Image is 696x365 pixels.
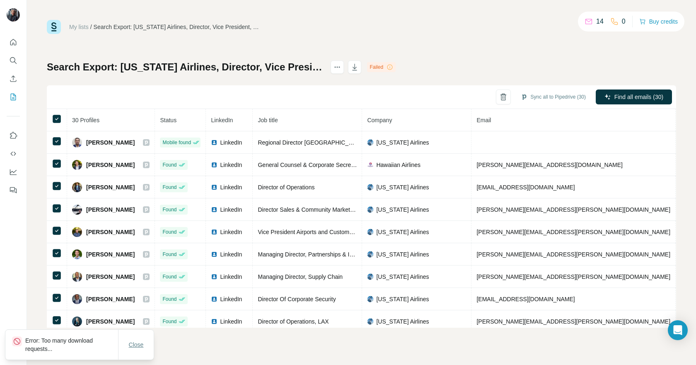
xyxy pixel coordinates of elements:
img: LinkedIn logo [211,296,217,302]
img: Avatar [72,182,82,192]
img: LinkedIn logo [211,318,217,325]
img: company-logo [367,229,374,235]
span: [EMAIL_ADDRESS][DOMAIN_NAME] [476,184,575,191]
img: Avatar [72,205,82,215]
span: Company [367,117,392,123]
img: Avatar [72,272,82,282]
span: LinkedIn [220,205,242,214]
img: Surfe Logo [47,20,61,34]
button: Use Surfe on LinkedIn [7,128,20,143]
span: [US_STATE] Airlines [376,183,429,191]
span: LinkedIn [220,273,242,281]
button: Feedback [7,183,20,198]
img: Avatar [72,317,82,326]
button: My lists [7,89,20,104]
div: Search Export: [US_STATE] Airlines, Director, Vice President, CXO - [DATE] 17:35 [94,23,259,31]
img: LinkedIn logo [211,229,217,235]
img: LinkedIn logo [211,162,217,168]
img: Avatar [72,227,82,237]
span: [PERSON_NAME] [86,138,135,147]
span: [PERSON_NAME][EMAIL_ADDRESS][PERSON_NAME][DOMAIN_NAME] [476,251,670,258]
span: Managing Director, Supply Chain [258,273,343,280]
span: Hawaiian Airlines [376,161,420,169]
span: LinkedIn [220,228,242,236]
li: / [90,23,92,31]
span: Mobile found [162,139,191,146]
span: [PERSON_NAME][EMAIL_ADDRESS][PERSON_NAME][DOMAIN_NAME] [476,273,670,280]
img: company-logo [367,296,374,302]
img: company-logo [367,139,374,146]
span: LinkedIn [220,183,242,191]
span: Found [162,161,176,169]
span: 30 Profiles [72,117,99,123]
span: [US_STATE] Airlines [376,273,429,281]
span: [PERSON_NAME][EMAIL_ADDRESS][PERSON_NAME][DOMAIN_NAME] [476,206,670,213]
button: Search [7,53,20,68]
button: Use Surfe API [7,146,20,161]
img: company-logo [367,162,374,168]
img: LinkedIn logo [211,206,217,213]
span: [US_STATE] Airlines [376,317,429,326]
img: Avatar [72,294,82,304]
span: Director of Operations, LAX [258,318,329,325]
p: 14 [596,17,604,27]
img: Avatar [72,249,82,259]
span: [PERSON_NAME][EMAIL_ADDRESS][PERSON_NAME][DOMAIN_NAME] [476,229,670,235]
span: LinkedIn [211,117,233,123]
span: Found [162,273,176,280]
span: [PERSON_NAME][EMAIL_ADDRESS][DOMAIN_NAME] [476,162,622,168]
span: Found [162,295,176,303]
span: LinkedIn [220,250,242,259]
button: Quick start [7,35,20,50]
span: [US_STATE] Airlines [376,138,429,147]
span: [PERSON_NAME] [86,161,135,169]
img: company-logo [367,206,374,213]
span: [PERSON_NAME] [86,317,135,326]
img: company-logo [367,251,374,258]
img: LinkedIn logo [211,184,217,191]
span: General Counsel & Corporate Secretary [258,162,360,168]
span: [PERSON_NAME] [86,295,135,303]
img: company-logo [367,273,374,280]
span: Director Sales & Community Marketing [258,206,358,213]
span: [EMAIL_ADDRESS][DOMAIN_NAME] [476,296,575,302]
span: Found [162,228,176,236]
button: Close [123,337,150,352]
p: Error: Too many download requests... [25,336,118,353]
button: Dashboard [7,164,20,179]
span: LinkedIn [220,295,242,303]
img: company-logo [367,318,374,325]
span: [US_STATE] Airlines [376,295,429,303]
span: Status [160,117,176,123]
p: 0 [622,17,626,27]
span: [US_STATE] Airlines [376,205,429,214]
img: Avatar [7,8,20,22]
img: LinkedIn logo [211,251,217,258]
a: My lists [69,24,89,30]
span: [PERSON_NAME] [86,183,135,191]
span: Found [162,184,176,191]
span: [PERSON_NAME] [86,205,135,214]
span: Found [162,251,176,258]
span: [PERSON_NAME] [86,250,135,259]
span: Director of Operations [258,184,314,191]
button: actions [331,60,344,74]
span: [US_STATE] Airlines [376,228,429,236]
span: Director Of Corporate Security [258,296,336,302]
img: LinkedIn logo [211,139,217,146]
span: Found [162,318,176,325]
span: Managing Director, Partnerships & International [258,251,379,258]
h1: Search Export: [US_STATE] Airlines, Director, Vice President, CXO - [DATE] 17:35 [47,60,323,74]
span: LinkedIn [220,161,242,169]
button: Buy credits [639,16,678,27]
div: Failed [367,62,396,72]
img: LinkedIn logo [211,273,217,280]
span: Vice President Airports and Customer Service [258,229,375,235]
span: Close [129,341,144,349]
button: Enrich CSV [7,71,20,86]
span: LinkedIn [220,138,242,147]
span: [PERSON_NAME][EMAIL_ADDRESS][PERSON_NAME][DOMAIN_NAME] [476,318,670,325]
span: Job title [258,117,278,123]
img: company-logo [367,184,374,191]
span: Find all emails (30) [614,93,663,101]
